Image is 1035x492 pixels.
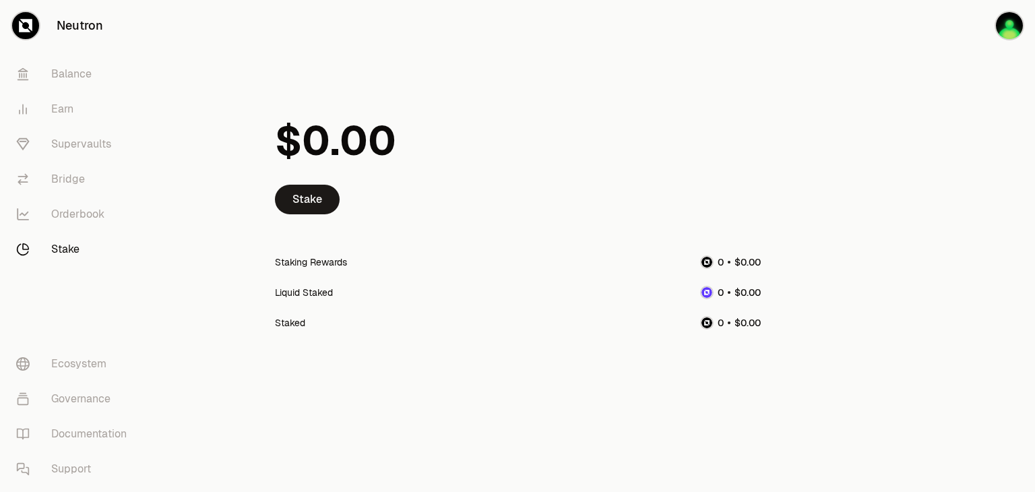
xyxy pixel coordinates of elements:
a: Documentation [5,417,146,452]
div: Staked [275,316,305,330]
a: Earn [5,92,146,127]
a: Stake [275,185,340,214]
a: Orderbook [5,197,146,232]
a: Bridge [5,162,146,197]
a: Support [5,452,146,487]
div: Liquid Staked [275,286,333,299]
a: Ecosystem [5,346,146,381]
img: NTRN Logo [701,317,712,328]
img: dNTRN Logo [701,287,712,298]
a: Governance [5,381,146,417]
a: Supervaults [5,127,146,162]
img: Sec Stake #1 [996,12,1023,39]
a: Balance [5,57,146,92]
a: Stake [5,232,146,267]
div: Staking Rewards [275,255,347,269]
img: NTRN Logo [701,257,712,268]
